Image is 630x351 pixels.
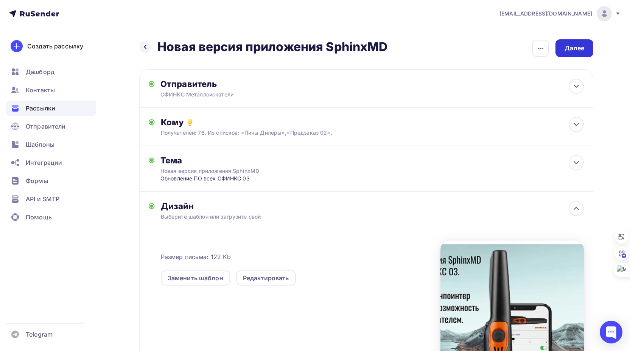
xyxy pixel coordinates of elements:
[6,101,96,116] a: Рассылки
[160,175,310,182] div: Обновление ПО всех СФИНКС 03
[161,213,542,221] div: Выберите шаблон или загрузите свой
[160,167,295,175] div: Новая версия приложения SphinxMD
[160,91,308,98] div: СФИНКС Металлоискатели
[26,67,54,76] span: Дашборд
[161,117,584,127] div: Кому
[6,137,96,152] a: Шаблоны
[499,10,592,17] span: [EMAIL_ADDRESS][DOMAIN_NAME]
[161,252,231,261] span: Размер письма: 122 Kb
[26,330,53,339] span: Telegram
[6,82,96,98] a: Контакты
[26,158,62,167] span: Интеграции
[6,64,96,79] a: Дашборд
[168,273,223,283] div: Заменить шаблон
[160,79,324,89] div: Отправитель
[27,42,83,51] div: Создать рассылку
[26,194,59,203] span: API и SMTP
[26,176,48,185] span: Формы
[26,122,66,131] span: Отправители
[6,173,96,188] a: Формы
[26,140,54,149] span: Шаблоны
[243,273,289,283] div: Редактировать
[161,201,584,211] div: Дизайн
[6,119,96,134] a: Отправители
[157,39,387,54] h2: Новая версия приложения SphinxMD
[160,155,310,166] div: Тема
[499,6,621,21] a: [EMAIL_ADDRESS][DOMAIN_NAME]
[26,85,55,95] span: Контакты
[26,213,52,222] span: Помощь
[161,129,542,137] div: Получателей: 76. Из списков: «Пины Дилеры»,«Предзаказ 02».
[26,104,55,113] span: Рассылки
[565,44,584,53] div: Далее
